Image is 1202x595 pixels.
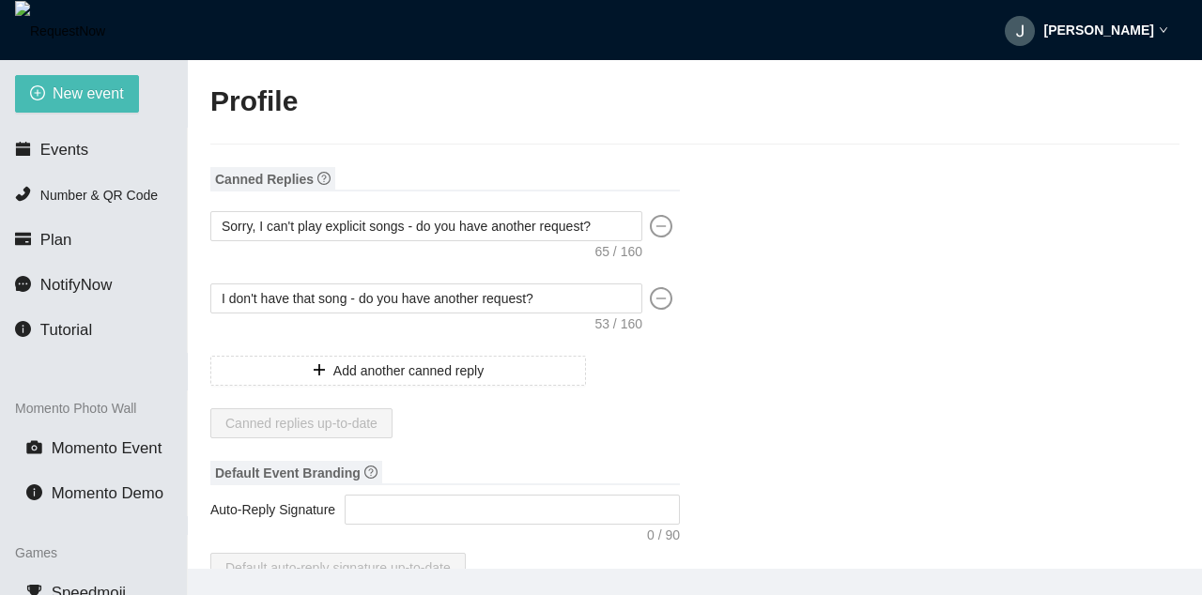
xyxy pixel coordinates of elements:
[15,276,31,292] span: message
[1005,16,1035,46] img: ACg8ocK3gkUkjpe1c0IxWLUlv1TSlZ79iN_bDPixWr38nCtUbSolTQ=s96-c
[15,75,139,113] button: plus-circleNew event
[210,167,335,191] span: Canned Replies
[210,495,345,525] label: Auto-Reply Signature
[364,465,378,479] span: question-circle
[40,188,158,203] span: Number & QR Code
[53,82,124,105] span: New event
[15,186,31,202] span: phone
[15,141,31,157] span: calendar
[40,231,72,249] span: Plan
[333,360,484,381] span: Add another canned reply
[210,283,642,313] textarea: I don't have that song - do you have another request?
[1044,23,1154,38] strong: [PERSON_NAME]
[26,484,42,500] span: info-circle
[1159,25,1168,35] span: down
[15,231,31,247] span: credit-card
[52,484,163,502] span: Momento Demo
[313,363,326,378] span: plus
[52,439,162,457] span: Momento Event
[210,83,1179,121] h2: Profile
[15,321,31,337] span: info-circle
[650,215,672,237] span: minus-circle
[26,439,42,455] span: camera
[210,356,586,386] button: plusAdd another canned reply
[345,495,680,525] textarea: Auto-Reply Signature
[650,287,672,310] span: minus-circle
[40,276,112,294] span: NotifyNow
[210,408,393,438] button: Canned replies up-to-date
[30,85,45,103] span: plus-circle
[317,172,331,185] span: question-circle
[210,553,466,583] button: Default auto-reply signature up-to-date
[40,321,92,339] span: Tutorial
[210,461,382,485] span: Default Event Branding
[210,211,642,241] textarea: Sorry, I can't play explicit songs - do you have another request?
[15,1,105,61] img: RequestNow
[40,141,88,159] span: Events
